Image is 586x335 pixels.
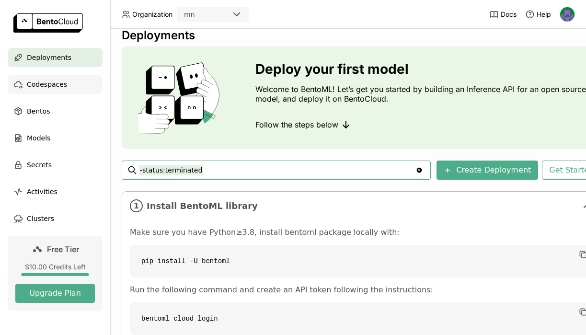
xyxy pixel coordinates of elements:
span: Deployments [27,52,71,63]
a: Activities [8,182,103,201]
img: logo [13,13,83,33]
span: Activities [27,186,57,197]
a: Codespaces [8,75,103,94]
span: Help [537,10,551,19]
div: $10.00 Credits Left [15,263,95,271]
span: Install BentoML library [147,201,577,211]
button: Create Deployment [437,161,538,180]
a: Docs [489,10,517,19]
span: Docs [501,10,517,19]
img: kkk mmm [560,7,575,22]
span: Codespaces [27,79,67,90]
img: cover onboarding [129,62,232,134]
button: Upgrade Plan [15,284,95,303]
span: Clusters [27,213,54,224]
div: Help [525,10,551,19]
input: Search [139,162,415,178]
span: Bentos [27,105,50,117]
span: Secrets [27,159,52,171]
span: Models [27,132,50,144]
span: Free Tier [47,244,79,254]
span: Organization [132,10,172,19]
i: 1 [130,199,143,212]
span: Follow the steps below [255,120,338,129]
a: Bentos [8,102,103,121]
svg: Clear value [415,166,423,174]
a: Models [8,128,103,148]
div: mn [184,10,195,19]
input: Selected mn. [196,10,197,20]
a: Free Tier$10.00 Credits LeftUpgrade Plan [8,236,103,311]
a: Clusters [8,209,103,228]
a: Deployments [8,48,103,67]
a: Secrets [8,155,103,174]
